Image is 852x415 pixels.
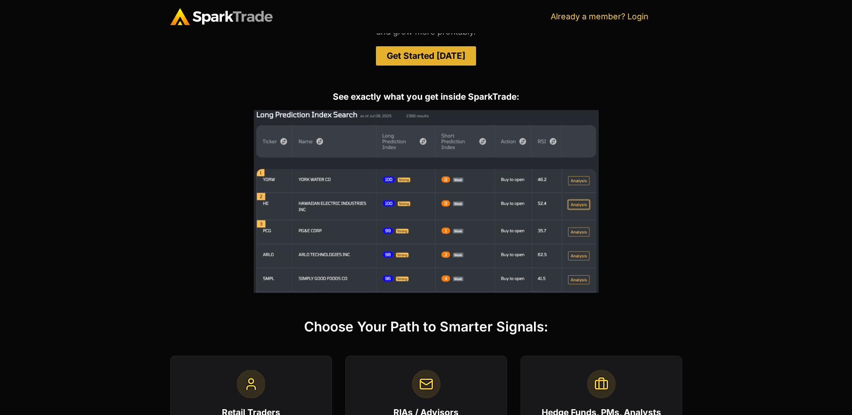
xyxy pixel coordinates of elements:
[170,93,682,101] h2: See exactly what you get inside SparkTrade:
[551,12,649,21] a: Already a member? Login
[387,52,465,60] span: Get Started [DATE]
[170,320,682,333] h3: Choose Your Path to Smarter Signals:
[376,46,476,66] a: Get Started [DATE]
